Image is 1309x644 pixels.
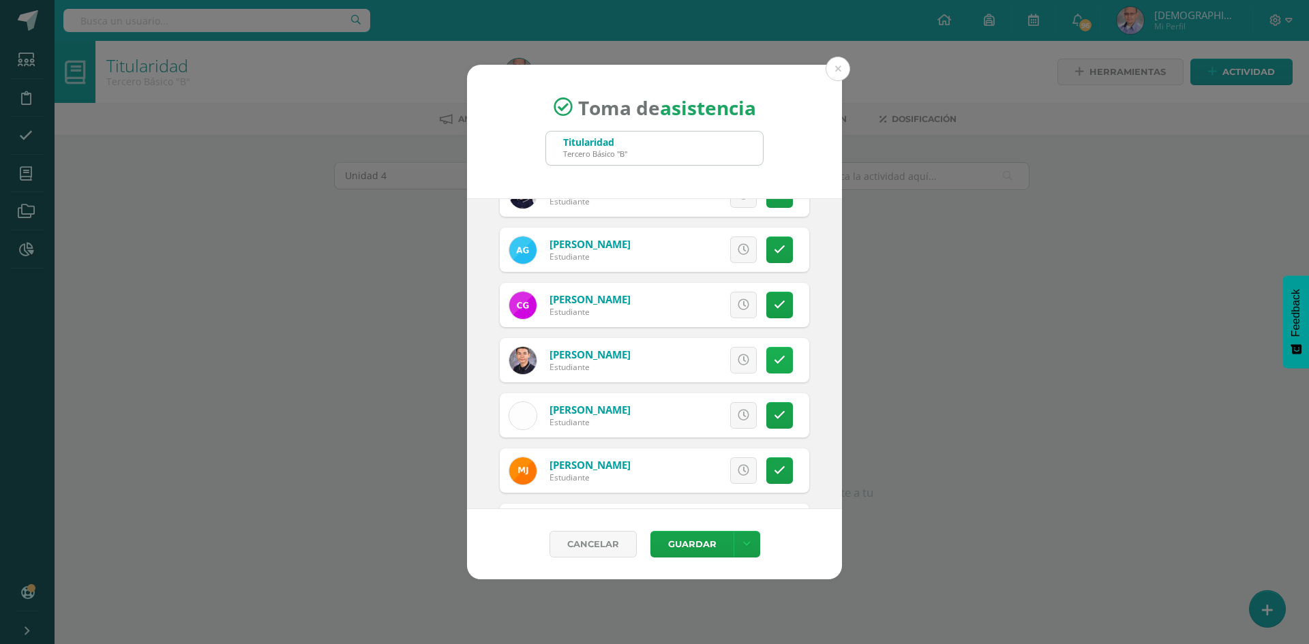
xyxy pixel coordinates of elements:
[550,416,631,428] div: Estudiante
[550,472,631,483] div: Estudiante
[1290,289,1302,337] span: Feedback
[550,531,637,557] a: Cancelar
[509,347,537,374] img: 8cc8e6c307be0fd99db962466f628298.png
[660,94,756,120] strong: asistencia
[550,348,631,361] a: [PERSON_NAME]
[550,458,631,472] a: [PERSON_NAME]
[546,132,763,165] input: Busca un grado o sección aquí...
[1283,275,1309,368] button: Feedback - Mostrar encuesta
[550,306,631,318] div: Estudiante
[509,402,537,429] img: 8e23e0a559422e1d072b105ee84be7cc.png
[563,149,627,159] div: Tercero Básico "B"
[550,237,631,251] a: [PERSON_NAME]
[509,236,537,264] img: 1566c256e907b865924af749a5bfbf64.png
[550,196,713,207] div: Estudiante
[550,361,631,373] div: Estudiante
[650,531,734,557] button: Guardar
[550,403,631,416] a: [PERSON_NAME]
[509,292,537,319] img: 3deb2e47ecc812463c09009b04c4ae04.png
[563,136,627,149] div: Titularidad
[509,457,537,485] img: 252f3630414749baa04ea46b731169da.png
[826,57,850,81] button: Close (Esc)
[550,292,631,306] a: [PERSON_NAME]
[578,94,756,120] span: Toma de
[550,251,631,262] div: Estudiante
